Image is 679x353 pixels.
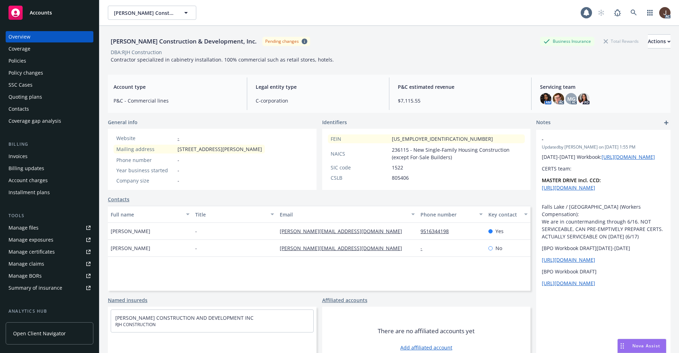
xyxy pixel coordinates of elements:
[594,6,608,20] a: Start snowing
[400,344,452,351] a: Add affiliated account
[392,146,522,161] span: 236115 - New Single-Family Housing Construction (except For-Sale Builders)
[108,206,192,223] button: Full name
[495,227,504,235] span: Yes
[8,258,44,270] div: Manage claims
[277,206,418,223] button: Email
[8,103,29,115] div: Contacts
[265,38,299,44] div: Pending changes
[6,141,93,148] div: Billing
[540,83,665,91] span: Servicing team
[632,343,660,349] span: Nova Assist
[378,327,475,335] span: There are no affiliated accounts yet
[495,244,502,252] span: No
[322,118,347,126] span: Identifiers
[178,177,179,184] span: -
[540,93,551,104] img: photo
[8,234,53,245] div: Manage exposures
[262,37,310,46] span: Pending changes
[8,222,39,233] div: Manage files
[8,270,42,282] div: Manage BORs
[542,280,595,287] a: [URL][DOMAIN_NAME]
[648,35,671,48] div: Actions
[322,296,367,304] a: Affiliated accounts
[540,37,594,46] div: Business Insurance
[398,97,523,104] span: $7,115.55
[648,34,671,48] button: Actions
[108,196,129,203] a: Contacts
[111,211,182,218] div: Full name
[6,258,93,270] a: Manage claims
[115,322,309,328] span: RJH CONSTRUCTION
[486,206,530,223] button: Key contact
[6,3,93,23] a: Accounts
[420,211,475,218] div: Phone number
[116,167,175,174] div: Year business started
[542,256,595,263] a: [URL][DOMAIN_NAME]
[542,177,601,184] strong: MASTER DRIVE Incl. CCD:
[420,245,428,251] a: -
[8,91,42,103] div: Quoting plans
[578,93,590,104] img: photo
[8,79,33,91] div: SSC Cases
[108,118,138,126] span: General info
[8,175,48,186] div: Account charges
[280,211,407,218] div: Email
[195,211,266,218] div: Title
[331,164,389,171] div: SIC code
[8,151,28,162] div: Invoices
[8,115,61,127] div: Coverage gap analysis
[111,56,334,63] span: Contractor specialized in cabinetry installation. 100% commercial such as retail stores, hotels.
[256,97,381,104] span: C-corporation
[8,55,26,66] div: Policies
[6,234,93,245] a: Manage exposures
[618,339,627,353] div: Drag to move
[8,246,55,257] div: Manage certificates
[280,245,408,251] a: [PERSON_NAME][EMAIL_ADDRESS][DOMAIN_NAME]
[627,6,641,20] a: Search
[542,153,665,161] p: [DATE]-[DATE] Workbook:
[6,308,93,315] div: Analytics hub
[116,156,175,164] div: Phone number
[6,91,93,103] a: Quoting plans
[111,227,150,235] span: [PERSON_NAME]
[542,135,646,143] span: -
[13,330,66,337] span: Open Client Navigator
[116,134,175,142] div: Website
[398,83,523,91] span: P&C estimated revenue
[195,227,197,235] span: -
[542,244,665,252] p: [BPO Workbook DRAFT][DATE]-[DATE]
[331,150,389,157] div: NAICS
[6,175,93,186] a: Account charges
[6,31,93,42] a: Overview
[6,282,93,294] a: Summary of insurance
[536,118,551,127] span: Notes
[6,115,93,127] a: Coverage gap analysis
[420,228,454,235] a: 9516344198
[6,55,93,66] a: Policies
[659,7,671,18] img: photo
[6,103,93,115] a: Contacts
[280,228,408,235] a: [PERSON_NAME][EMAIL_ADDRESS][DOMAIN_NAME]
[114,9,175,17] span: [PERSON_NAME] Construction & Development, Inc.
[116,177,175,184] div: Company size
[115,314,254,321] a: [PERSON_NAME] CONSTRUCTION AND DEVELOPMENT INC
[542,184,595,191] a: [URL][DOMAIN_NAME]
[114,97,238,104] span: P&C - Commercial lines
[8,67,43,79] div: Policy changes
[617,339,666,353] button: Nova Assist
[602,154,655,160] a: [URL][DOMAIN_NAME]
[662,118,671,127] a: add
[6,187,93,198] a: Installment plans
[8,43,30,54] div: Coverage
[8,163,44,174] div: Billing updates
[30,10,52,16] span: Accounts
[8,187,50,198] div: Installment plans
[542,165,665,172] p: CERTS team:
[567,95,575,103] span: MG
[600,37,642,46] div: Total Rewards
[195,244,197,252] span: -
[178,156,179,164] span: -
[610,6,625,20] a: Report a Bug
[331,135,389,143] div: FEIN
